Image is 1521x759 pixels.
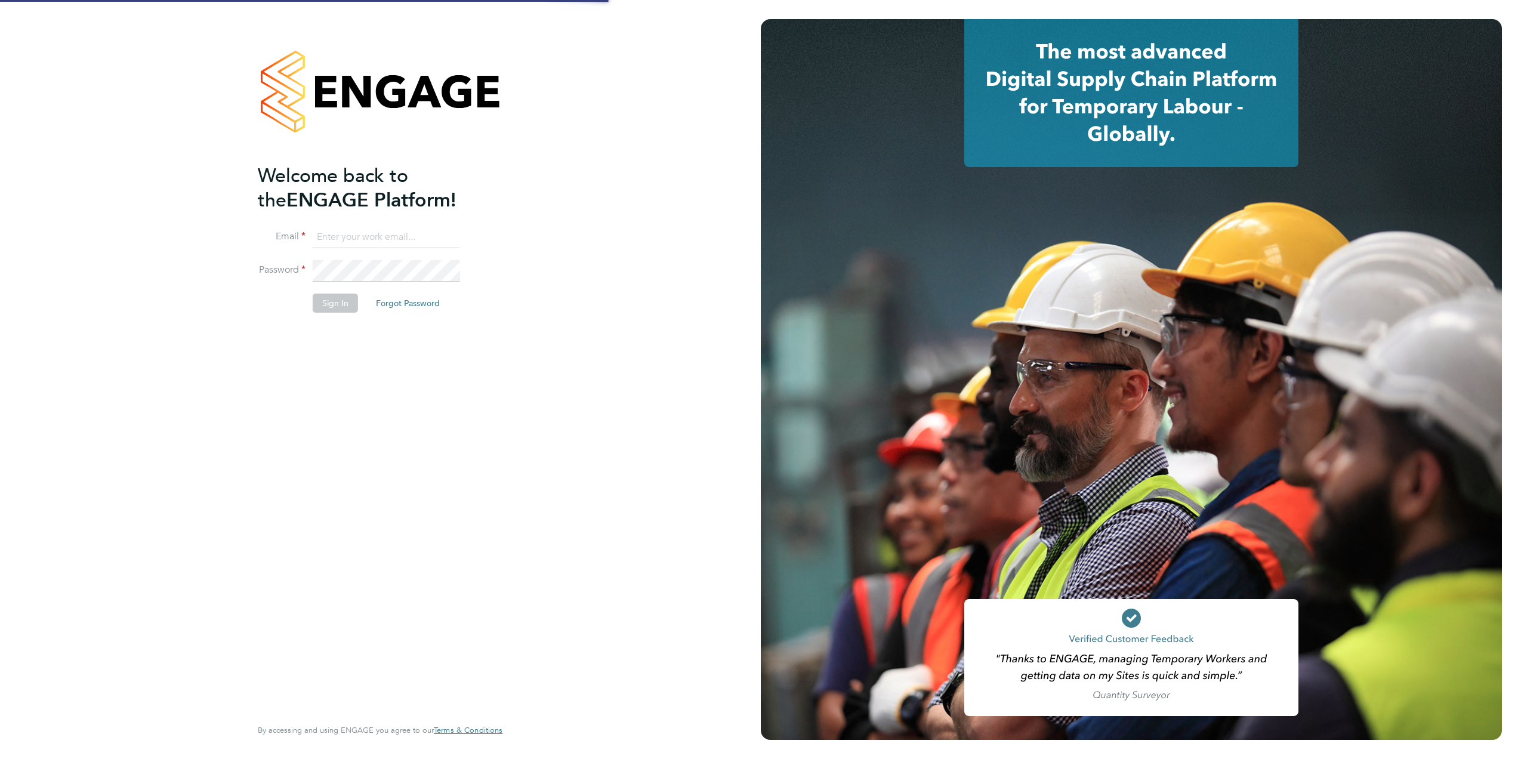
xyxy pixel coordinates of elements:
[313,227,460,248] input: Enter your work email...
[366,294,449,313] button: Forgot Password
[258,264,306,276] label: Password
[258,230,306,243] label: Email
[434,726,502,735] a: Terms & Conditions
[434,725,502,735] span: Terms & Conditions
[258,164,408,212] span: Welcome back to the
[258,163,490,212] h2: ENGAGE Platform!
[313,294,358,313] button: Sign In
[258,725,502,735] span: By accessing and using ENGAGE you agree to our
